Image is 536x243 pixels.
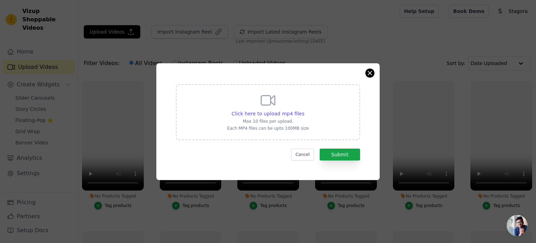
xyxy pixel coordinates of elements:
[227,126,309,131] p: Each MP4 files can be upto 100MB size
[507,215,528,236] a: Open chat
[320,149,360,160] button: Submit
[291,149,314,160] button: Cancel
[232,111,305,116] span: Click here to upload mp4 files
[366,69,374,77] button: Close modal
[227,119,309,124] p: Max 10 files per upload.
